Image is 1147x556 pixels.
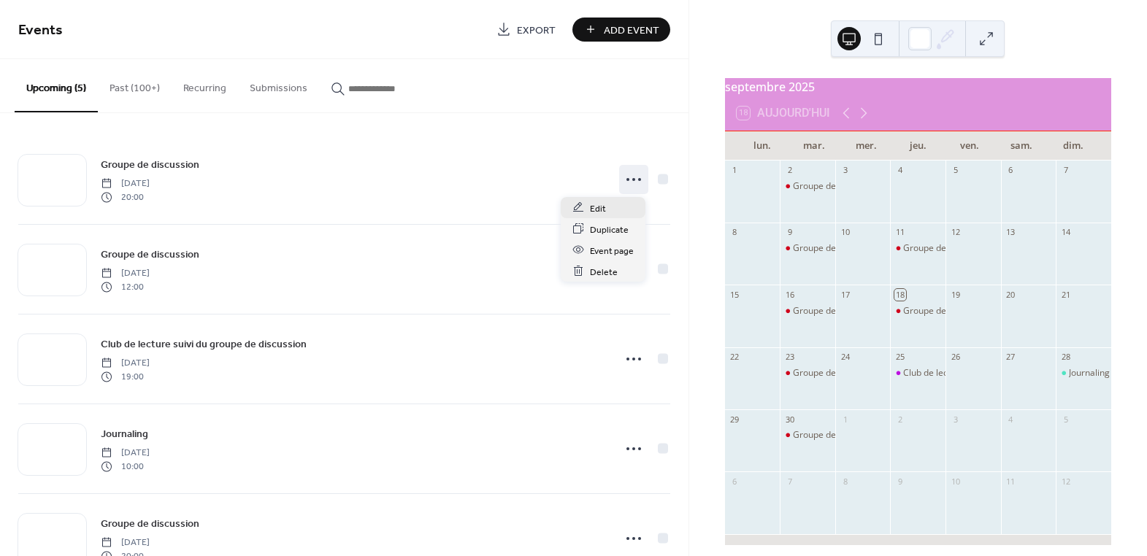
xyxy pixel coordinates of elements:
div: sam. [996,131,1048,161]
span: Export [517,23,556,38]
span: Add Event [604,23,659,38]
div: jeu. [892,131,944,161]
a: Export [486,18,567,42]
div: Groupe de discussion [780,242,835,255]
div: Groupe de discussion [780,180,835,193]
div: 29 [729,414,740,425]
div: 12 [950,227,961,238]
div: 30 [784,414,795,425]
div: 13 [1005,227,1016,238]
span: Events [18,16,63,45]
div: Groupe de discussion [793,242,881,255]
div: Journaling [1056,367,1111,379]
span: Club de lecture suivi du groupe de discussion [101,337,307,352]
a: Groupe de discussion [101,246,199,263]
div: 16 [784,289,795,300]
div: Groupe de discussion [903,305,991,317]
div: ven. [944,131,996,161]
div: 3 [950,414,961,425]
div: Groupe de discussion [780,429,835,441]
div: 11 [894,227,905,238]
div: 18 [894,289,905,300]
div: 9 [784,227,795,238]
div: 25 [894,352,905,363]
div: septembre 2025 [725,78,1111,96]
span: [DATE] [101,357,150,370]
span: [DATE] [101,267,150,280]
span: [DATE] [101,447,150,460]
span: [DATE] [101,177,150,190]
div: mer. [840,131,892,161]
div: 1 [840,414,851,425]
div: 26 [950,352,961,363]
div: 8 [840,476,851,487]
div: 12 [1060,476,1071,487]
div: Groupe de discussion [793,305,881,317]
div: Groupe de discussion [780,367,835,379]
button: Add Event [572,18,670,42]
div: 20 [1005,289,1016,300]
div: Club de lecture suivi du groupe de discussion [890,367,945,379]
div: 28 [1060,352,1071,363]
div: 2 [784,165,795,176]
div: 1 [729,165,740,176]
span: Delete [590,264,618,279]
div: 8 [729,227,740,238]
a: Club de lecture suivi du groupe de discussion [101,336,307,352]
div: Journaling [1069,367,1110,379]
a: Journaling [101,425,148,442]
div: 27 [1005,352,1016,363]
div: 5 [950,165,961,176]
span: [DATE] [101,536,150,549]
div: Groupe de discussion [793,180,881,193]
span: Journaling [101,427,148,442]
div: Groupe de discussion [780,305,835,317]
div: Groupe de discussion [890,305,945,317]
button: Submissions [238,59,319,111]
div: 19 [950,289,961,300]
span: Event page [590,243,634,258]
span: 19:00 [101,370,150,383]
div: 10 [840,227,851,238]
span: 20:00 [101,190,150,204]
div: 9 [894,476,905,487]
div: 4 [894,165,905,176]
div: lun. [737,131,789,161]
div: 14 [1060,227,1071,238]
div: Groupe de discussion [903,242,991,255]
div: Groupe de discussion [793,367,881,379]
button: Past (100+) [98,59,172,111]
div: 4 [1005,414,1016,425]
div: 15 [729,289,740,300]
button: Upcoming (5) [15,59,98,112]
div: 21 [1060,289,1071,300]
div: 7 [1060,165,1071,176]
div: 3 [840,165,851,176]
a: Groupe de discussion [101,515,199,532]
div: 2 [894,414,905,425]
div: 23 [784,352,795,363]
div: 6 [1005,165,1016,176]
div: 10 [950,476,961,487]
span: Groupe de discussion [101,158,199,173]
div: mar. [789,131,840,161]
div: dim. [1048,131,1100,161]
div: 17 [840,289,851,300]
div: 6 [729,476,740,487]
div: 7 [784,476,795,487]
div: Club de lecture suivi du groupe de discussion [903,367,1086,379]
a: Groupe de discussion [101,156,199,173]
div: 22 [729,352,740,363]
div: 11 [1005,476,1016,487]
span: Duplicate [590,222,629,237]
span: Edit [590,201,606,216]
span: 10:00 [101,460,150,473]
button: Recurring [172,59,238,111]
span: Groupe de discussion [101,247,199,263]
span: 12:00 [101,280,150,293]
div: Groupe de discussion [890,242,945,255]
span: Groupe de discussion [101,517,199,532]
div: 5 [1060,414,1071,425]
div: Groupe de discussion [793,429,881,441]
